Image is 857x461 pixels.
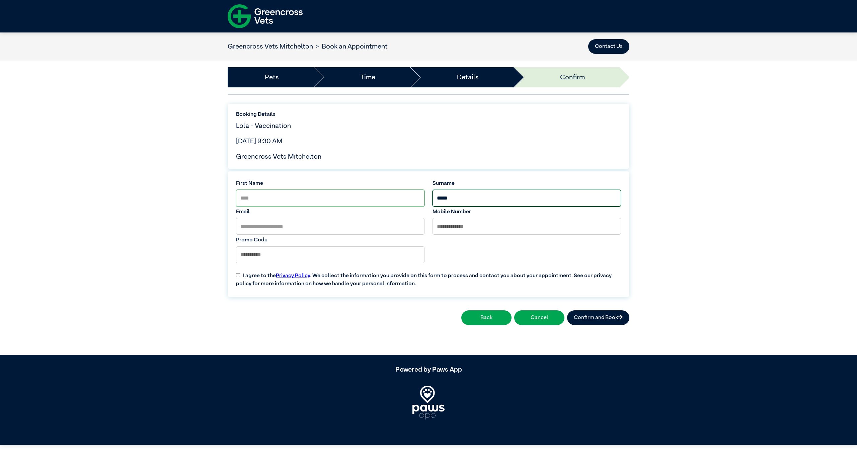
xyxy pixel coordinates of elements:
label: Promo Code [236,236,424,244]
a: Pets [265,72,279,82]
label: I agree to the . We collect the information you provide on this form to process and contact you a... [232,266,625,288]
span: Greencross Vets Mitchelton [236,153,321,160]
label: First Name [236,179,424,187]
img: PawsApp [412,386,445,419]
img: f-logo [228,2,303,31]
label: Email [236,208,424,216]
button: Back [461,310,512,325]
span: [DATE] 9:30 AM [236,138,283,145]
a: Greencross Vets Mitchelton [228,43,313,50]
button: Confirm and Book [567,310,629,325]
li: Book an Appointment [313,42,388,52]
input: I agree to thePrivacy Policy. We collect the information you provide on this form to process and ... [236,273,240,277]
button: Cancel [514,310,564,325]
label: Surname [433,179,621,187]
nav: breadcrumb [228,42,388,52]
h5: Powered by Paws App [228,366,629,374]
a: Privacy Policy [276,273,310,279]
label: Mobile Number [433,208,621,216]
span: Lola - Vaccination [236,123,291,129]
button: Contact Us [588,39,629,54]
label: Booking Details [236,110,621,119]
a: Time [360,72,375,82]
a: Details [457,72,479,82]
